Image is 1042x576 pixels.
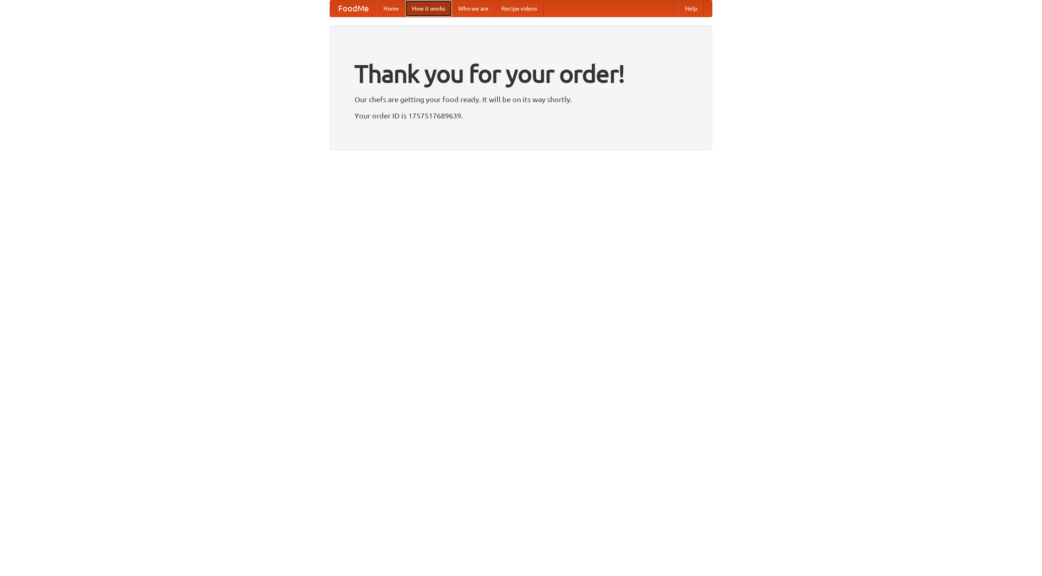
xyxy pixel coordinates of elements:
[355,110,687,122] p: Your order ID is 1757517689639.
[495,0,544,17] a: Recipe videos
[355,93,687,105] p: Our chefs are getting your food ready. It will be on its way shortly.
[679,0,704,17] a: Help
[405,0,452,17] a: How it works
[452,0,495,17] a: Who we are
[377,0,405,17] a: Home
[330,0,377,17] a: FoodMe
[355,54,687,93] h1: Thank you for your order!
